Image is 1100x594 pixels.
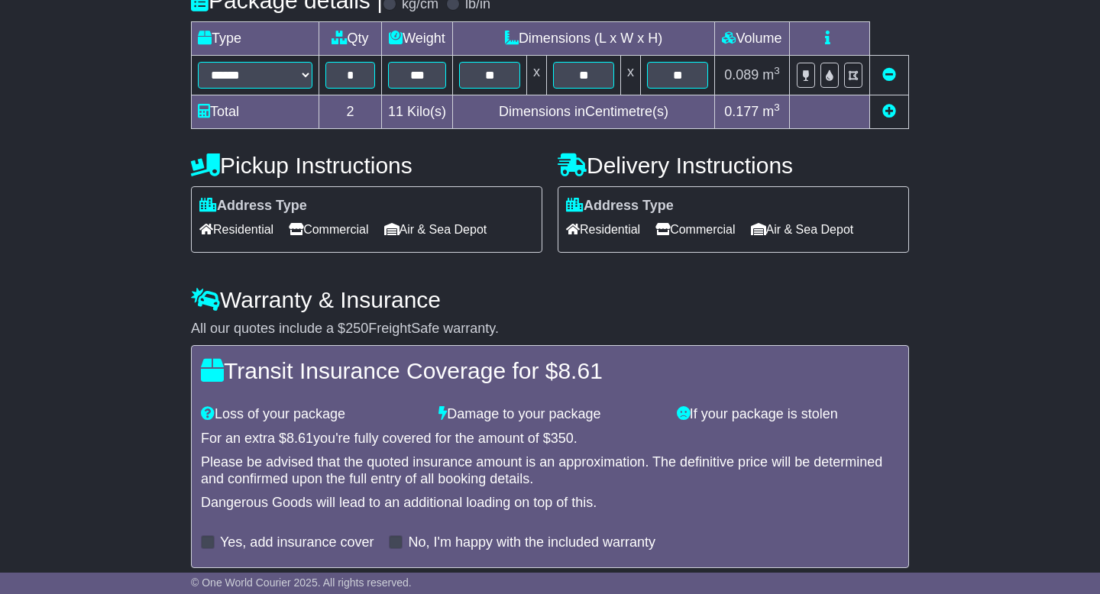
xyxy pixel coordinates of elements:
h4: Warranty & Insurance [191,287,909,312]
span: Commercial [289,218,368,241]
span: Residential [199,218,273,241]
div: If your package is stolen [669,406,907,423]
td: x [621,55,641,95]
td: Type [192,21,319,55]
div: All our quotes include a $ FreightSafe warranty. [191,321,909,337]
span: © One World Courier 2025. All rights reserved. [191,576,412,589]
span: 11 [388,104,403,119]
span: 350 [551,431,574,446]
span: Air & Sea Depot [384,218,487,241]
td: x [527,55,547,95]
td: Total [192,95,319,128]
div: Damage to your package [431,406,668,423]
label: Address Type [199,198,307,215]
span: Commercial [655,218,735,241]
sup: 3 [774,102,780,113]
a: Add new item [882,104,896,119]
label: Yes, add insurance cover [220,534,374,551]
label: Address Type [566,198,674,215]
h4: Pickup Instructions [191,153,542,178]
span: Residential [566,218,640,241]
div: For an extra $ you're fully covered for the amount of $ . [201,431,899,447]
span: 0.177 [724,104,759,119]
div: Dangerous Goods will lead to an additional loading on top of this. [201,495,899,512]
td: Kilo(s) [382,95,453,128]
span: 8.61 [558,358,602,383]
span: Air & Sea Depot [751,218,854,241]
span: 8.61 [286,431,313,446]
td: 2 [319,95,382,128]
span: m [762,104,780,119]
span: 250 [345,321,368,336]
label: No, I'm happy with the included warranty [408,534,655,551]
sup: 3 [774,65,780,76]
td: Dimensions (L x W x H) [453,21,715,55]
td: Weight [382,21,453,55]
td: Volume [715,21,790,55]
div: Please be advised that the quoted insurance amount is an approximation. The definitive price will... [201,454,899,487]
a: Remove this item [882,67,896,82]
td: Dimensions in Centimetre(s) [453,95,715,128]
div: Loss of your package [193,406,431,423]
h4: Delivery Instructions [558,153,909,178]
h4: Transit Insurance Coverage for $ [201,358,899,383]
span: 0.089 [724,67,759,82]
td: Qty [319,21,382,55]
span: m [762,67,780,82]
